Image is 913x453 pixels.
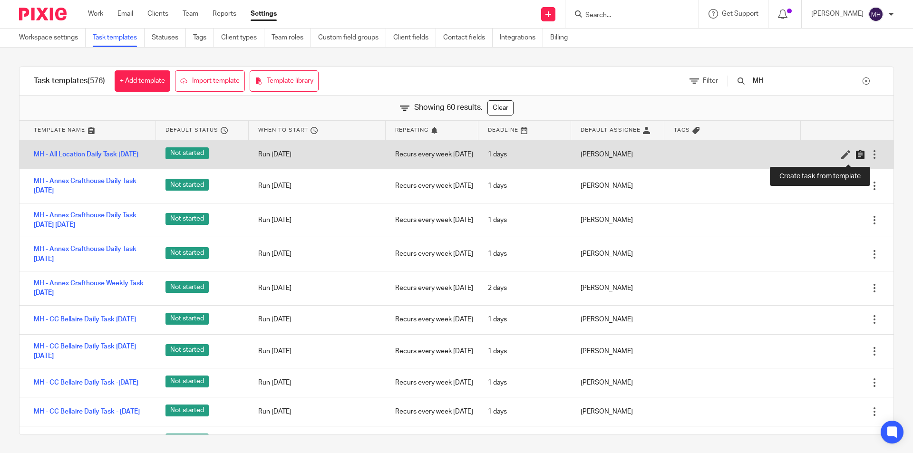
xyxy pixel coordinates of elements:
a: MH - CC Bellaire Daily Task [DATE] [DATE] [34,342,146,361]
span: Not started [165,281,209,293]
div: Run [DATE] [249,174,385,198]
a: MH - CC Bellaire Daily Task [DATE] [34,315,136,324]
a: Task templates [93,29,145,47]
span: Not started [165,247,209,259]
a: MH - Annex Crafthouse Weekly Task [DATE] [34,279,146,298]
span: Not started [165,376,209,387]
div: Recurs every week [DATE] [386,400,478,424]
div: 1 days [478,308,571,331]
span: Deadline [488,126,518,134]
div: [PERSON_NAME] [571,308,664,331]
div: Run [DATE] [249,400,385,424]
div: 1 days [478,371,571,395]
span: Default status [165,126,218,134]
a: MH - Annex Crafthouse Daily Task [DATE] [34,176,146,196]
div: Run [DATE] [249,429,385,453]
div: 1 days [478,143,571,166]
div: Recurs every week [DATE] [386,371,478,395]
div: Recurs every week [DATE] [386,308,478,331]
div: Recurs every week [DATE] [386,339,478,363]
span: Not started [165,344,209,356]
a: Email [117,9,133,19]
a: Import template [175,70,245,92]
div: Run [DATE] [249,208,385,232]
div: 2 days [478,276,571,300]
div: Recurs every week [DATE] [386,208,478,232]
a: Statuses [152,29,186,47]
div: Run [DATE] [249,371,385,395]
div: [PERSON_NAME] [571,339,664,363]
a: Clients [147,9,168,19]
a: Custom field groups [318,29,386,47]
div: [PERSON_NAME] [571,371,664,395]
div: 1 days [478,339,571,363]
img: svg%3E [868,7,884,22]
span: Not started [165,213,209,225]
div: [PERSON_NAME] [571,242,664,266]
span: Showing 60 results. [414,102,483,113]
a: Contact fields [443,29,493,47]
span: Default assignee [581,126,641,134]
a: Workspace settings [19,29,86,47]
div: [PERSON_NAME] [571,276,664,300]
a: MH - Annex Crafthouse Daily Task [DATE] [DATE] [34,211,146,230]
a: Client fields [393,29,436,47]
span: Not started [165,147,209,159]
input: Search [584,11,670,20]
div: Run [DATE] [249,339,385,363]
p: [PERSON_NAME] [811,9,864,19]
h1: Task templates [34,76,105,86]
div: [PERSON_NAME] [571,208,664,232]
a: Settings [251,9,277,19]
span: Not started [165,405,209,416]
span: Not started [165,179,209,191]
div: [PERSON_NAME] [571,143,664,166]
div: Recurs every week [DATE] [386,143,478,166]
div: Run [DATE] [249,242,385,266]
span: Repeating [395,126,428,134]
span: Filter [703,77,718,84]
a: Team roles [272,29,311,47]
div: 1 days [478,208,571,232]
div: Run [DATE] [249,276,385,300]
a: Tags [193,29,214,47]
a: Template library [250,70,319,92]
div: Run [DATE] [249,143,385,166]
div: 1 days [478,174,571,198]
div: [PERSON_NAME] [571,429,664,453]
a: Client types [221,29,264,47]
span: When to start [258,126,308,134]
div: Run [DATE] [249,308,385,331]
a: Reports [213,9,236,19]
div: 2 days [478,429,571,453]
div: [PERSON_NAME] [571,400,664,424]
a: MH - Annex Crafthouse Daily Task [DATE] [34,244,146,264]
div: 1 days [478,400,571,424]
a: Work [88,9,103,19]
div: Recurs every week [DATE] [386,429,478,453]
div: 1 days [478,242,571,266]
a: Billing [550,29,575,47]
input: Search... [752,76,863,86]
a: Integrations [500,29,543,47]
div: Recurs every week [DATE] [386,242,478,266]
img: Pixie [19,8,67,20]
div: [PERSON_NAME] [571,174,664,198]
a: MH - CC Bellaire Daily Task -[DATE] [34,378,138,387]
a: Team [183,9,198,19]
a: + Add template [115,70,170,92]
span: (576) [87,77,105,85]
span: Template name [34,126,85,134]
a: MH - All Location Daily Task [DATE] [34,150,138,159]
span: Get Support [722,10,758,17]
a: Clear [487,100,514,116]
span: Not started [165,434,209,445]
div: Recurs every week [DATE] [386,276,478,300]
span: Not started [165,313,209,325]
span: Tags [674,126,690,134]
div: Recurs every week [DATE] [386,174,478,198]
a: MH - CC Bellaire Daily Task - [DATE] [34,407,140,416]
